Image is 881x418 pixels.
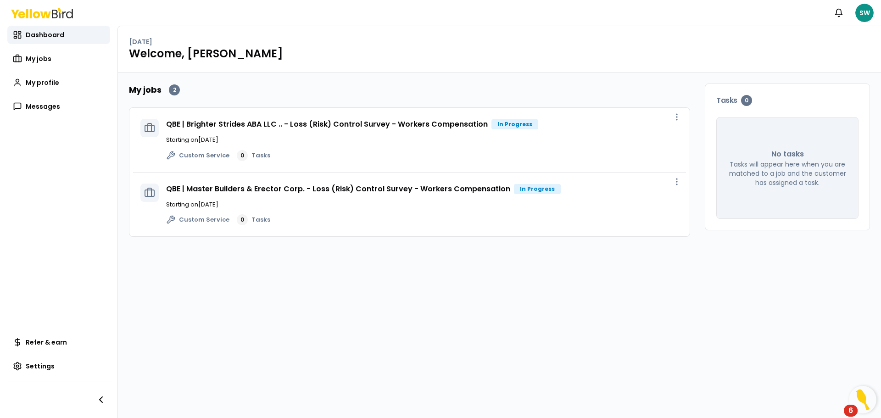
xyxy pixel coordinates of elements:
[166,184,510,194] a: QBE | Master Builders & Erector Corp. - Loss (Risk) Control Survey - Workers Compensation
[7,50,110,68] a: My jobs
[166,135,679,145] p: Starting on [DATE]
[26,78,59,87] span: My profile
[237,150,270,161] a: 0Tasks
[855,4,874,22] span: SW
[26,102,60,111] span: Messages
[26,362,55,371] span: Settings
[26,30,64,39] span: Dashboard
[514,184,561,194] div: In Progress
[7,357,110,375] a: Settings
[7,97,110,116] a: Messages
[129,37,152,46] p: [DATE]
[728,160,847,187] p: Tasks will appear here when you are matched to a job and the customer has assigned a task.
[771,149,804,160] p: No tasks
[741,95,752,106] div: 0
[169,84,180,95] div: 2
[849,386,876,413] button: Open Resource Center, 6 new notifications
[129,84,162,96] h2: My jobs
[166,119,488,129] a: QBE | Brighter Strides ABA LLC .. - Loss (Risk) Control Survey - Workers Compensation
[7,26,110,44] a: Dashboard
[129,46,870,61] h1: Welcome, [PERSON_NAME]
[7,73,110,92] a: My profile
[26,54,51,63] span: My jobs
[237,150,248,161] div: 0
[26,338,67,347] span: Refer & earn
[237,214,270,225] a: 0Tasks
[179,151,229,160] span: Custom Service
[237,214,248,225] div: 0
[716,95,859,106] h3: Tasks
[179,215,229,224] span: Custom Service
[166,200,679,209] p: Starting on [DATE]
[7,333,110,351] a: Refer & earn
[491,119,538,129] div: In Progress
